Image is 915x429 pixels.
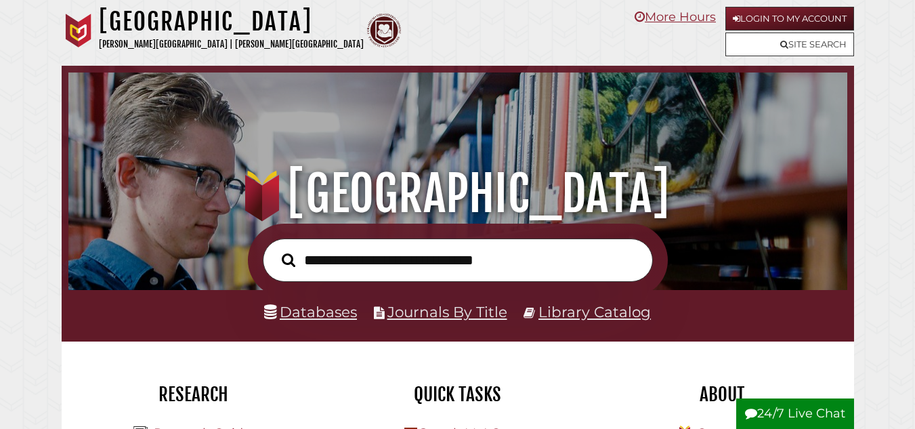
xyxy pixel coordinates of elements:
h1: [GEOGRAPHIC_DATA] [82,164,834,224]
a: Journals By Title [387,303,507,321]
h2: Quick Tasks [336,383,580,406]
img: Calvin University [62,14,95,47]
a: Site Search [725,33,854,56]
i: Search [282,253,295,268]
h1: [GEOGRAPHIC_DATA] [99,7,364,37]
h2: Research [72,383,316,406]
a: Databases [264,303,357,321]
h2: About [600,383,844,406]
a: Library Catalog [538,303,651,321]
button: Search [275,249,302,270]
a: Login to My Account [725,7,854,30]
p: [PERSON_NAME][GEOGRAPHIC_DATA] | [PERSON_NAME][GEOGRAPHIC_DATA] [99,37,364,52]
img: Calvin Theological Seminary [367,14,401,47]
a: More Hours [635,9,716,24]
